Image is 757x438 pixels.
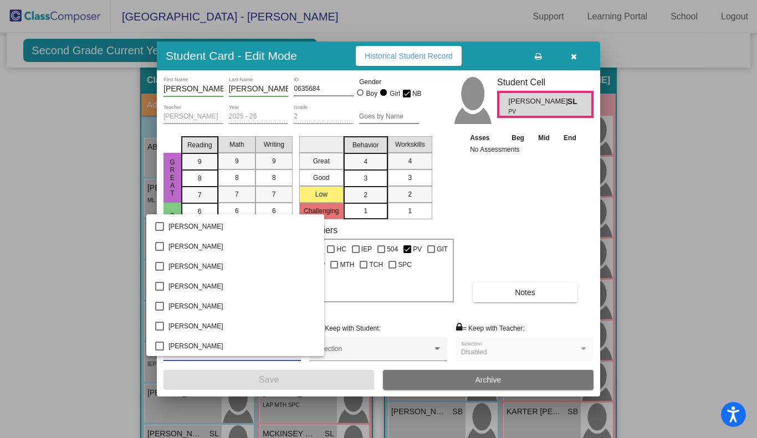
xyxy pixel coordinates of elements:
[168,276,315,296] span: [PERSON_NAME]
[168,336,315,356] span: [PERSON_NAME]
[168,256,315,276] span: [PERSON_NAME]
[168,296,315,316] span: [PERSON_NAME]
[168,316,315,336] span: [PERSON_NAME]
[168,217,315,236] span: [PERSON_NAME]
[168,236,315,256] span: [PERSON_NAME]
